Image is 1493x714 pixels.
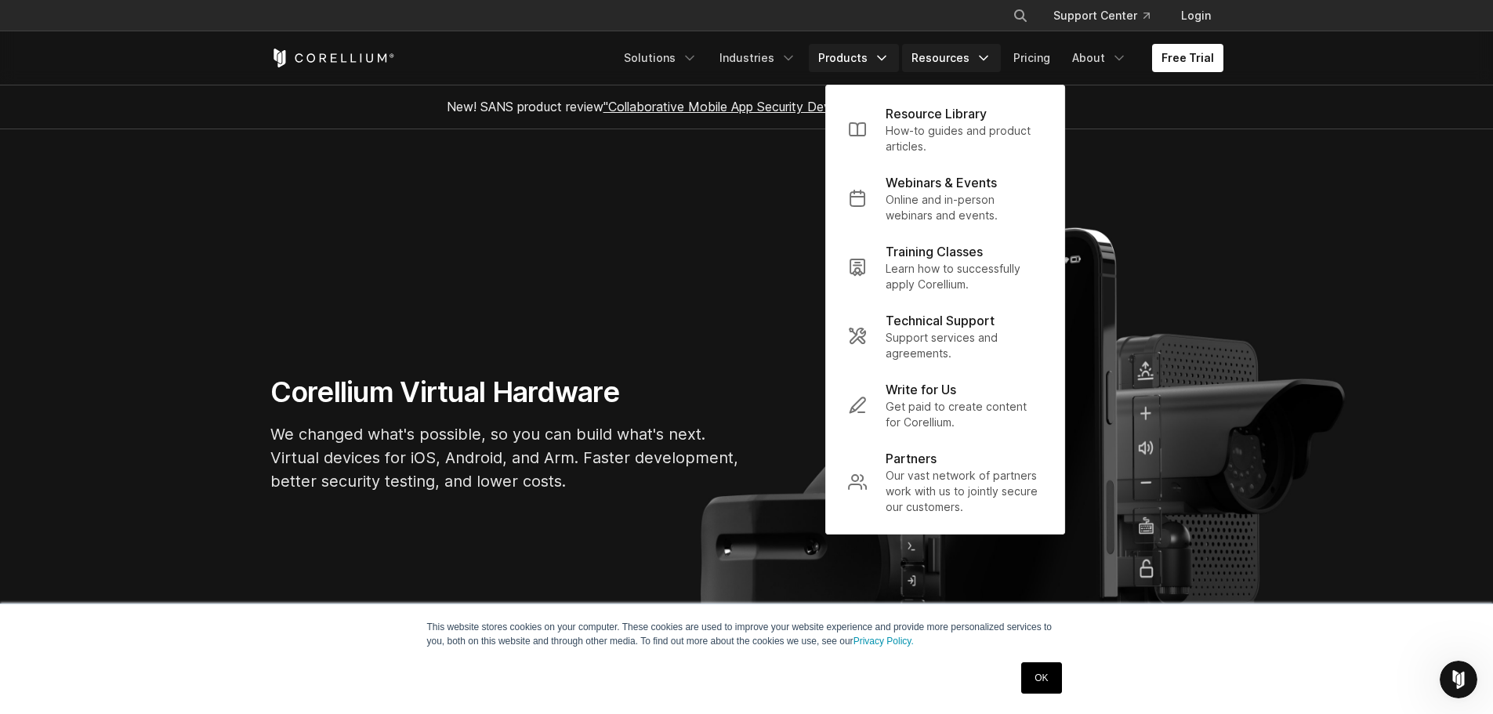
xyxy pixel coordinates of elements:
a: "Collaborative Mobile App Security Development and Analysis" [603,99,965,114]
a: Free Trial [1152,44,1223,72]
a: Support Center [1041,2,1162,30]
a: Webinars & Events Online and in-person webinars and events. [835,164,1055,233]
a: About [1063,44,1136,72]
a: Technical Support Support services and agreements. [835,302,1055,371]
a: Training Classes Learn how to successfully apply Corellium. [835,233,1055,302]
a: Resources [902,44,1001,72]
p: We changed what's possible, so you can build what's next. Virtual devices for iOS, Android, and A... [270,422,741,493]
p: Support services and agreements. [886,330,1042,361]
iframe: Intercom live chat [1440,661,1477,698]
p: Write for Us [886,380,956,399]
a: Pricing [1004,44,1060,72]
p: Learn how to successfully apply Corellium. [886,261,1042,292]
p: Training Classes [886,242,983,261]
p: Online and in-person webinars and events. [886,192,1042,223]
a: OK [1021,662,1061,694]
p: Get paid to create content for Corellium. [886,399,1042,430]
p: Partners [886,449,937,468]
a: Login [1169,2,1223,30]
p: Webinars & Events [886,173,997,192]
p: Resource Library [886,104,987,123]
a: Partners Our vast network of partners work with us to jointly secure our customers. [835,440,1055,524]
div: Navigation Menu [994,2,1223,30]
span: New! SANS product review now available. [447,99,1047,114]
a: Solutions [614,44,707,72]
a: Write for Us Get paid to create content for Corellium. [835,371,1055,440]
h1: Corellium Virtual Hardware [270,375,741,410]
div: Navigation Menu [614,44,1223,72]
button: Search [1006,2,1035,30]
p: Technical Support [886,311,995,330]
a: Industries [710,44,806,72]
p: Our vast network of partners work with us to jointly secure our customers. [886,468,1042,515]
a: Products [809,44,899,72]
p: How-to guides and product articles. [886,123,1042,154]
a: Privacy Policy. [853,636,914,647]
a: Corellium Home [270,49,395,67]
p: This website stores cookies on your computer. These cookies are used to improve your website expe... [427,620,1067,648]
a: Resource Library How-to guides and product articles. [835,95,1055,164]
